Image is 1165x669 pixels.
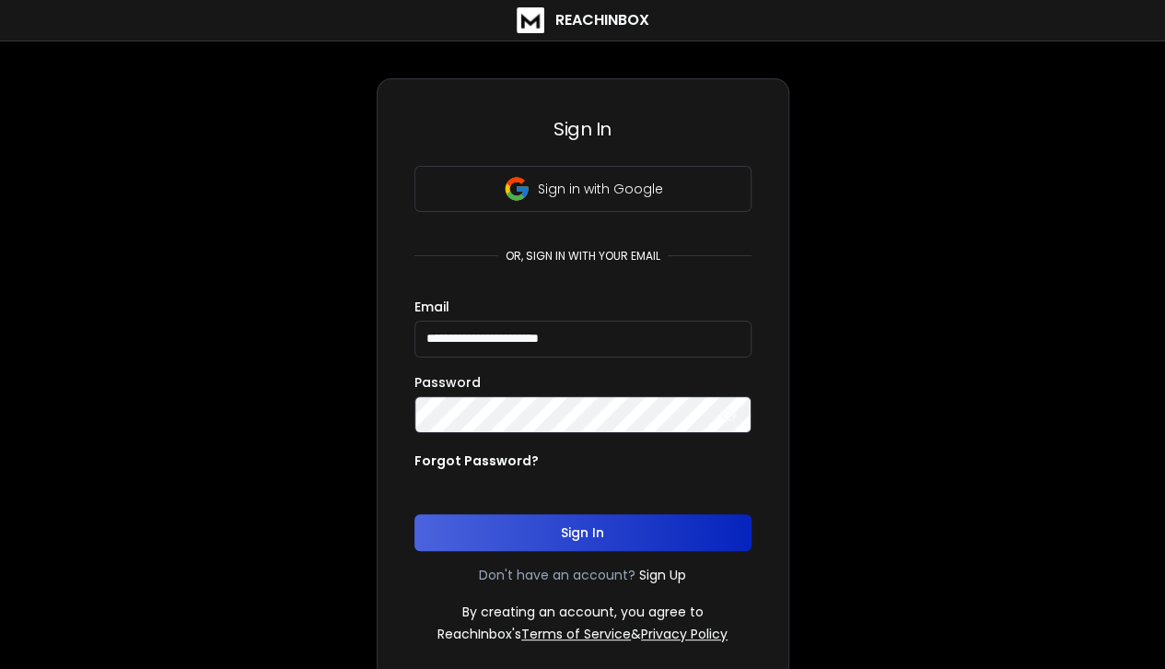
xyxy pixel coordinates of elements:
h3: Sign In [414,116,751,142]
label: Email [414,300,449,313]
button: Sign in with Google [414,166,751,212]
p: Don't have an account? [479,566,635,584]
p: ReachInbox's & [437,625,728,643]
img: logo [517,7,544,33]
a: ReachInbox [517,7,649,33]
p: Sign in with Google [538,180,663,198]
a: Sign Up [639,566,686,584]
p: By creating an account, you agree to [462,603,704,621]
p: Forgot Password? [414,452,539,470]
button: Sign In [414,514,751,551]
a: Privacy Policy [641,625,728,643]
label: Password [414,376,481,389]
a: Terms of Service [521,625,631,643]
h1: ReachInbox [555,9,649,31]
p: or, sign in with your email [498,249,668,264]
